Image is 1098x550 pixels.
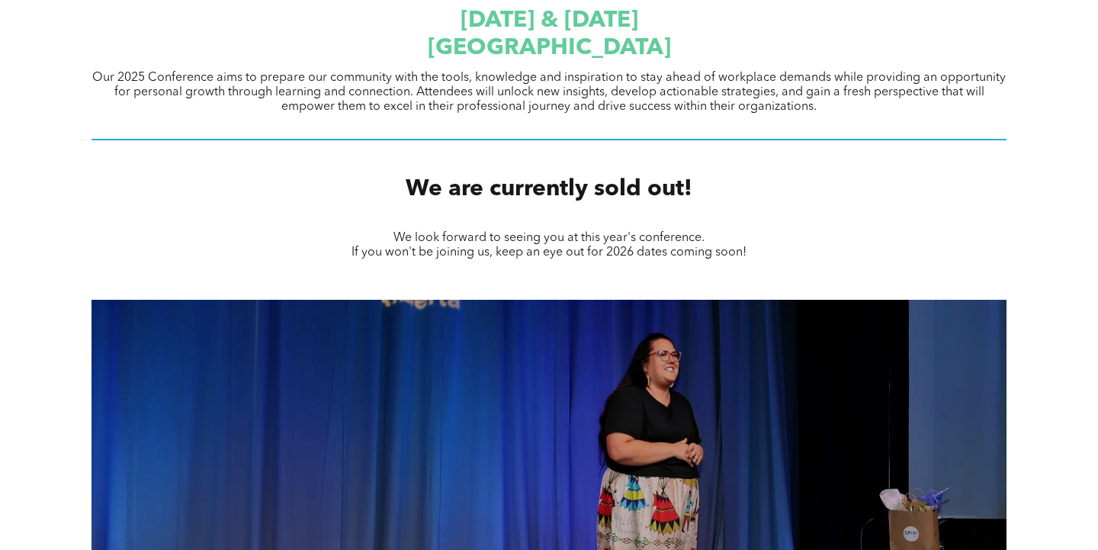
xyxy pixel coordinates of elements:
[461,9,638,32] span: [DATE] & [DATE]
[393,232,705,244] span: We look forward to seeing you at this year's conference.
[352,246,746,259] span: If you won't be joining us, keep an eye out for 2026 dates coming soon!
[406,178,692,201] span: We are currently sold out!
[92,72,1006,113] span: Our 2025 Conference aims to prepare our community with the tools, knowledge and inspiration to st...
[428,37,671,60] span: [GEOGRAPHIC_DATA]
